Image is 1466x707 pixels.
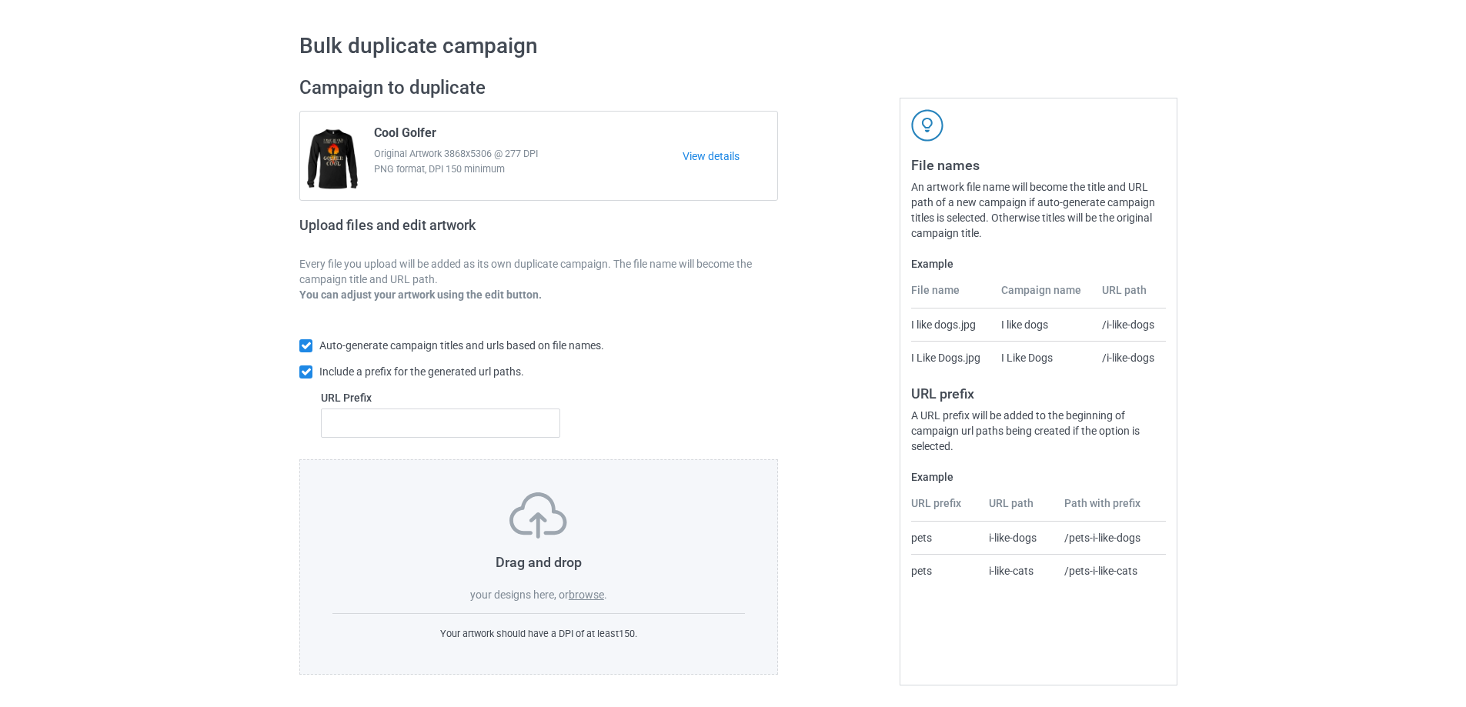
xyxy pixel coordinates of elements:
[299,76,778,100] h2: Campaign to duplicate
[911,385,1166,402] h3: URL prefix
[980,554,1057,587] td: i-like-cats
[440,628,637,639] span: Your artwork should have a DPI of at least 150 .
[911,109,943,142] img: svg+xml;base64,PD94bWwgdmVyc2lvbj0iMS4wIiBlbmNvZGluZz0iVVRGLTgiPz4KPHN2ZyB3aWR0aD0iNDJweCIgaGVpZ2...
[319,339,604,352] span: Auto-generate campaign titles and urls based on file names.
[321,390,560,405] label: URL Prefix
[1056,522,1166,554] td: /pets-i-like-dogs
[993,308,1094,341] td: I like dogs
[911,554,980,587] td: pets
[332,553,745,571] h3: Drag and drop
[993,341,1094,374] td: I Like Dogs
[911,308,992,341] td: I like dogs.jpg
[1056,554,1166,587] td: /pets-i-like-cats
[993,282,1094,308] th: Campaign name
[683,148,777,164] a: View details
[911,282,992,308] th: File name
[980,495,1057,522] th: URL path
[1094,341,1166,374] td: /i-like-dogs
[1094,282,1166,308] th: URL path
[299,32,1167,60] h1: Bulk duplicate campaign
[911,179,1166,241] div: An artwork file name will become the title and URL path of a new campaign if auto-generate campai...
[299,256,778,287] p: Every file you upload will be added as its own duplicate campaign. The file name will become the ...
[604,589,607,601] span: .
[299,288,542,301] b: You can adjust your artwork using the edit button.
[1056,495,1166,522] th: Path with prefix
[911,495,980,522] th: URL prefix
[374,162,683,177] span: PNG format, DPI 150 minimum
[374,146,683,162] span: Original Artwork 3868x5306 @ 277 DPI
[911,256,1166,272] label: Example
[569,589,604,601] label: browse
[374,125,436,146] span: Cool Golfer
[470,589,569,601] span: your designs here, or
[911,408,1166,454] div: A URL prefix will be added to the beginning of campaign url paths being created if the option is ...
[980,522,1057,554] td: i-like-dogs
[911,469,1166,485] label: Example
[319,365,524,378] span: Include a prefix for the generated url paths.
[911,522,980,554] td: pets
[911,156,1166,174] h3: File names
[299,217,586,245] h2: Upload files and edit artwork
[509,492,567,539] img: svg+xml;base64,PD94bWwgdmVyc2lvbj0iMS4wIiBlbmNvZGluZz0iVVRGLTgiPz4KPHN2ZyB3aWR0aD0iNzVweCIgaGVpZ2...
[1094,308,1166,341] td: /i-like-dogs
[911,341,992,374] td: I Like Dogs.jpg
